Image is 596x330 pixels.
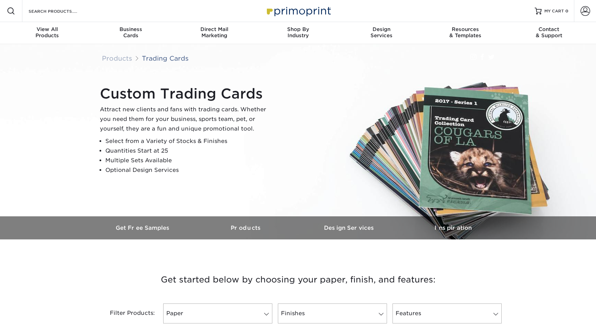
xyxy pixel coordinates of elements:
[105,156,272,165] li: Multiple Sets Available
[105,146,272,156] li: Quantities Start at 25
[6,26,89,39] div: Products
[142,54,189,62] a: Trading Cards
[28,7,95,15] input: SEARCH PRODUCTS.....
[172,22,256,44] a: Direct MailMarketing
[401,216,505,239] a: Inspiration
[100,85,272,102] h1: Custom Trading Cards
[97,264,500,295] h3: Get started below by choosing your paper, finish, and features:
[264,3,333,18] img: Primoprint
[424,22,507,44] a: Resources& Templates
[544,8,564,14] span: MY CART
[298,225,401,231] h3: Design Services
[424,26,507,32] span: Resources
[298,216,401,239] a: Design Services
[256,26,340,32] span: Shop By
[565,9,568,13] span: 0
[256,26,340,39] div: Industry
[89,22,172,44] a: BusinessCards
[507,26,591,32] span: Contact
[507,22,591,44] a: Contact& Support
[424,26,507,39] div: & Templates
[195,216,298,239] a: Products
[401,225,505,231] h3: Inspiration
[256,22,340,44] a: Shop ByIndustry
[340,22,424,44] a: DesignServices
[89,26,172,32] span: Business
[102,54,132,62] a: Products
[100,105,272,134] p: Attract new clients and fans with trading cards. Whether you need them for your business, sports ...
[172,26,256,32] span: Direct Mail
[6,22,89,44] a: View AllProducts
[105,165,272,175] li: Optional Design Services
[92,216,195,239] a: Get Free Samples
[393,303,502,323] a: Features
[89,26,172,39] div: Cards
[163,303,272,323] a: Paper
[340,26,424,32] span: Design
[507,26,591,39] div: & Support
[195,225,298,231] h3: Products
[105,136,272,146] li: Select from a Variety of Stocks & Finishes
[340,26,424,39] div: Services
[278,303,387,323] a: Finishes
[92,303,160,323] div: Filter Products:
[92,225,195,231] h3: Get Free Samples
[172,26,256,39] div: Marketing
[6,26,89,32] span: View All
